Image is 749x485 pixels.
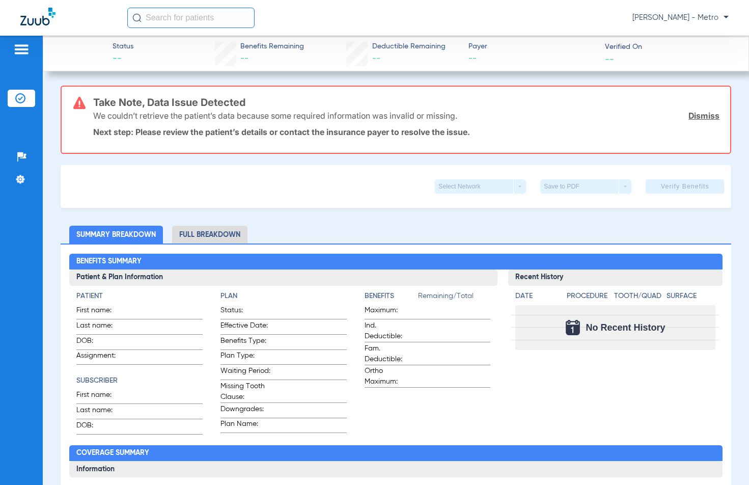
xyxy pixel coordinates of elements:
span: Ortho Maximum: [365,366,414,387]
span: [PERSON_NAME] - Metro [632,13,729,23]
a: Dismiss [688,111,719,121]
span: Status [113,41,133,52]
app-breakdown-title: Procedure [567,291,611,305]
span: Status: [220,305,270,319]
h3: Patient & Plan Information [69,270,497,286]
span: Plan Type: [220,351,270,364]
h4: Surface [667,291,715,302]
li: Summary Breakdown [69,226,163,244]
span: -- [605,53,614,64]
span: DOB: [76,336,126,349]
h4: Date [515,291,558,302]
p: Next step: Please review the patient’s details or contact the insurance payer to resolve the issue. [93,127,720,137]
span: No Recent History [586,322,665,333]
span: Benefits Type: [220,336,270,349]
p: We couldn’t retrieve the patient’s data because some required information was invalid or missing. [93,111,457,121]
h3: Recent History [508,270,723,286]
span: DOB: [76,420,126,434]
h2: Coverage Summary [69,445,723,462]
span: Deductible Remaining [372,41,446,52]
span: Waiting Period: [220,366,270,380]
span: Last name: [76,320,126,334]
span: Downgrades: [220,404,270,418]
span: Maximum: [365,305,414,319]
img: hamburger-icon [13,43,30,56]
span: Plan Name: [220,419,270,433]
span: Last name: [76,405,126,419]
h4: Patient [76,291,203,302]
span: First name: [76,305,126,319]
span: -- [468,52,596,65]
span: Effective Date: [220,320,270,334]
app-breakdown-title: Benefits [365,291,418,305]
h3: Information [69,461,723,477]
h4: Subscriber [76,375,203,386]
span: Assignment: [76,351,126,364]
h3: Take Note, Data Issue Detected [93,97,720,107]
h4: Benefits [365,291,418,302]
h4: Tooth/Quad [614,291,663,302]
span: Remaining/Total [418,291,491,305]
img: error-icon [73,97,86,109]
input: Search for patients [127,8,255,28]
h2: Benefits Summary [69,254,723,270]
span: -- [240,55,248,63]
span: Verified On [605,42,732,52]
app-breakdown-title: Tooth/Quad [614,291,663,305]
span: Fam. Deductible: [365,343,414,365]
h4: Procedure [567,291,611,302]
app-breakdown-title: Surface [667,291,715,305]
app-breakdown-title: Date [515,291,558,305]
img: Calendar [566,320,580,335]
span: -- [372,55,380,63]
span: Payer [468,41,596,52]
span: Benefits Remaining [240,41,304,52]
span: -- [113,52,133,65]
span: First name: [76,390,126,403]
li: Full Breakdown [172,226,247,244]
span: Ind. Deductible: [365,320,414,342]
img: Search Icon [132,13,142,22]
img: Zuub Logo [20,8,56,25]
h4: Plan [220,291,347,302]
span: Missing Tooth Clause: [220,381,270,402]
